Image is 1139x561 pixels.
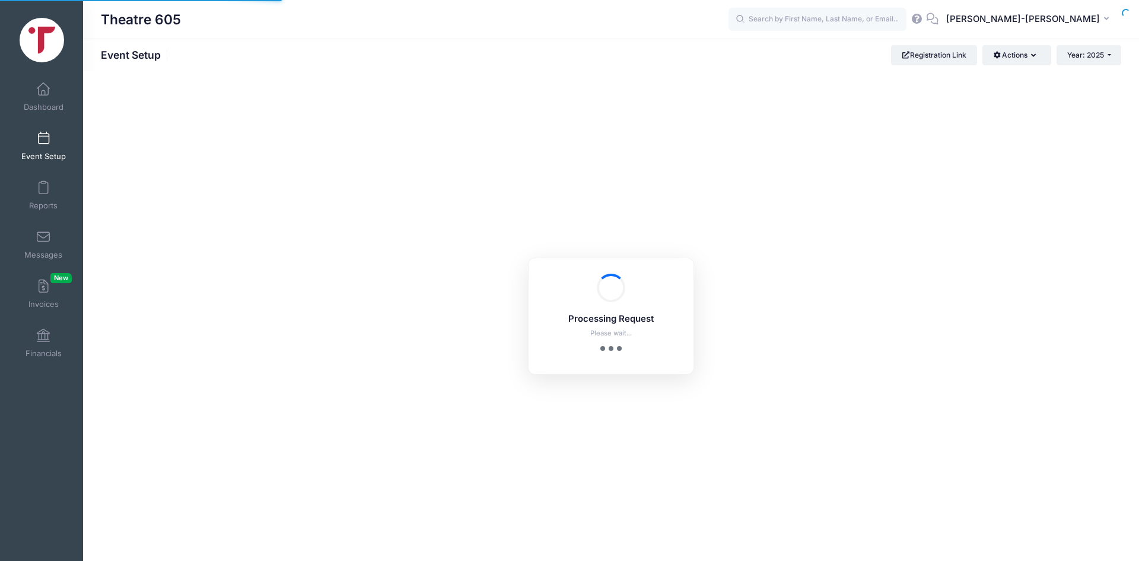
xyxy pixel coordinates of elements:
span: Financials [26,348,62,359]
a: Event Setup [15,125,72,167]
span: Year: 2025 [1067,50,1104,59]
h1: Theatre 605 [101,6,181,33]
button: [PERSON_NAME]-[PERSON_NAME] [938,6,1121,33]
span: New [50,273,72,283]
h5: Processing Request [544,314,678,325]
button: Actions [982,45,1051,65]
h1: Event Setup [101,49,171,61]
img: Theatre 605 [20,18,64,62]
input: Search by First Name, Last Name, or Email... [728,8,906,31]
a: Registration Link [891,45,977,65]
a: Dashboard [15,76,72,118]
button: Year: 2025 [1057,45,1121,65]
span: [PERSON_NAME]-[PERSON_NAME] [946,12,1100,26]
p: Please wait... [544,328,678,338]
span: Invoices [28,299,59,309]
a: Messages [15,224,72,265]
span: Event Setup [21,151,66,161]
span: Reports [29,201,58,211]
a: Reports [15,175,72,216]
a: Financials [15,322,72,364]
span: Messages [24,250,62,260]
span: Dashboard [24,102,63,112]
a: InvoicesNew [15,273,72,315]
